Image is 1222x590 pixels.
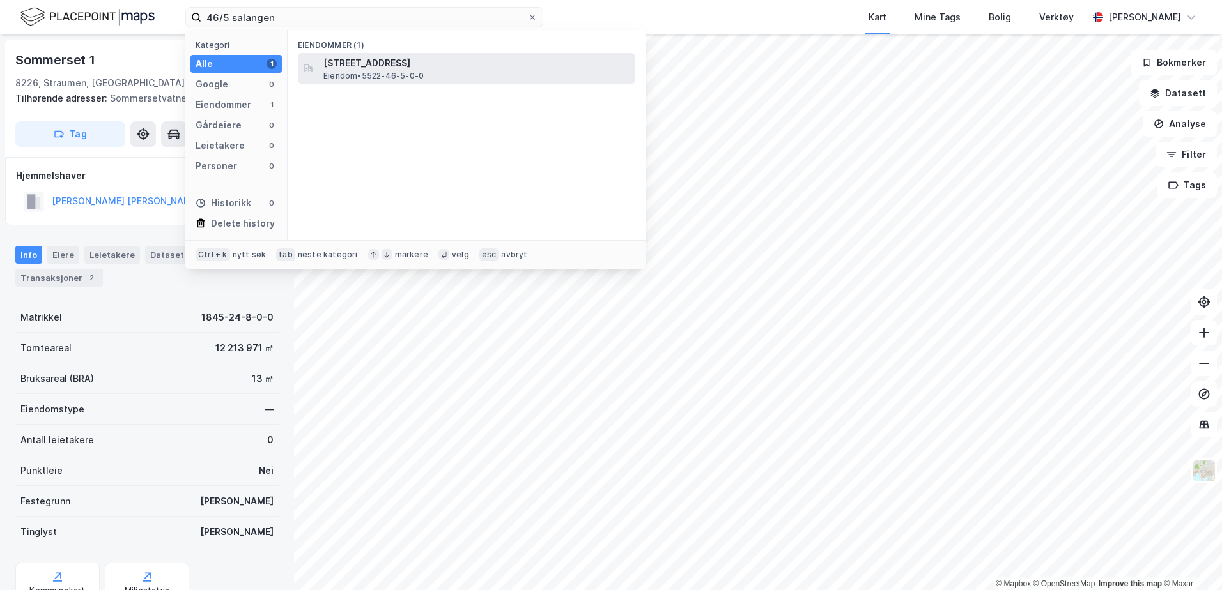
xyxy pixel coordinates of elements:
img: Z [1192,458,1216,483]
div: Bolig [989,10,1011,25]
span: [STREET_ADDRESS] [323,56,630,71]
div: [PERSON_NAME] [200,494,274,509]
div: Kart [869,10,886,25]
div: — [265,402,274,417]
button: Bokmerker [1131,50,1217,75]
img: logo.f888ab2527a4732fd821a326f86c7f29.svg [20,6,155,28]
div: Leietakere [196,138,245,153]
button: Filter [1156,142,1217,167]
div: velg [452,250,469,260]
div: [PERSON_NAME] [200,524,274,540]
div: Personer [196,158,237,174]
div: 0 [267,161,277,171]
div: 0 [267,140,277,151]
div: Tinglyst [20,524,57,540]
input: Søk på adresse, matrikkel, gårdeiere, leietakere eller personer [201,8,527,27]
div: Delete history [211,216,275,231]
div: Matrikkel [20,310,62,325]
div: Info [15,246,42,264]
div: 12 213 971 ㎡ [215,340,274,356]
div: Eiendommer [196,97,251,112]
div: Gårdeiere [196,117,242,133]
div: Verktøy [1039,10,1074,25]
div: 1 [267,100,277,110]
div: 13 ㎡ [252,371,274,386]
span: Eiendom • 5522-46-5-0-0 [323,71,424,81]
div: Ctrl + k [196,248,230,261]
div: avbryt [501,250,527,260]
div: 1 [267,59,277,69]
div: 0 [267,198,277,208]
div: Transaksjoner [15,269,103,287]
button: Datasett [1139,80,1217,106]
div: Punktleie [20,463,63,478]
button: Analyse [1143,111,1217,137]
div: markere [395,250,428,260]
div: Alle [196,56,213,72]
div: Datasett [145,246,193,264]
div: Mine Tags [915,10,961,25]
div: tab [276,248,295,261]
a: OpenStreetMap [1033,579,1095,588]
div: Tomteareal [20,340,72,356]
div: nytt søk [233,250,267,260]
div: Antall leietakere [20,432,94,448]
div: Bruksareal (BRA) [20,371,94,386]
button: Tag [15,121,125,147]
iframe: Chat Widget [1158,529,1222,590]
div: 0 [267,79,277,89]
div: Eiere [47,246,79,264]
div: 0 [267,432,274,448]
div: 8226, Straumen, [GEOGRAPHIC_DATA] [15,75,185,91]
div: Nei [259,463,274,478]
div: Leietakere [84,246,140,264]
div: 0 [267,120,277,130]
div: Eiendommer (1) [288,30,646,53]
button: Tags [1157,172,1217,198]
div: Historikk [196,195,251,211]
a: Mapbox [996,579,1031,588]
div: neste kategori [298,250,358,260]
div: [PERSON_NAME] [1108,10,1181,25]
div: Eiendomstype [20,402,84,417]
div: Festegrunn [20,494,70,509]
div: 1845-24-8-0-0 [201,310,274,325]
div: Kategori [196,40,282,50]
div: Sommerset 1 [15,50,98,70]
div: Sommersetvatnet 4 [15,91,268,106]
div: Hjemmelshaver [16,168,278,183]
span: Tilhørende adresser: [15,93,110,103]
a: Improve this map [1099,579,1162,588]
div: Google [196,77,228,92]
div: esc [479,248,499,261]
div: 2 [85,271,98,284]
